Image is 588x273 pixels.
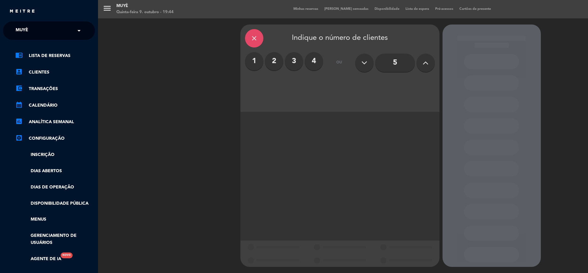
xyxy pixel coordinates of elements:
[15,168,95,175] a: Dias abertos
[9,9,35,14] img: MEITRE
[15,85,95,93] a: account_balance_walletTransações
[15,256,61,263] a: Agente de IANovo
[15,135,95,142] a: Configuração
[15,232,95,246] a: Gerenciamento de usuários
[15,85,23,92] i: account_balance_wallet
[15,216,95,223] a: Menus
[15,134,23,142] i: settings_applications
[15,200,95,207] a: Disponibilidade pública
[15,151,95,158] a: Inscrição
[61,252,73,258] div: Novo
[15,118,23,125] i: assessment
[15,69,95,76] a: account_boxClientes
[15,51,23,59] i: chrome_reader_mode
[15,102,95,109] a: calendar_monthCalendário
[15,52,95,59] a: chrome_reader_modeLista de Reservas
[15,184,95,191] a: Dias de Operação
[15,101,23,108] i: calendar_month
[15,68,23,75] i: account_box
[16,24,28,37] span: Muyè
[15,118,95,126] a: assessmentANALÍTICA SEMANAL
